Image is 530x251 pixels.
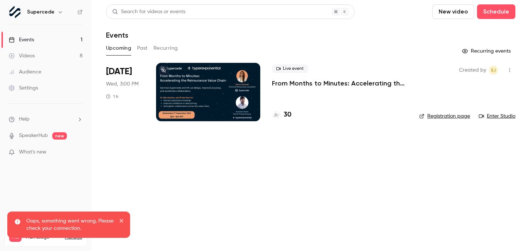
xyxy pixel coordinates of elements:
[272,110,291,120] a: 30
[489,66,498,75] span: Ellie James
[119,217,124,226] button: close
[9,52,35,60] div: Videos
[106,42,131,54] button: Upcoming
[284,110,291,120] h4: 30
[272,64,308,73] span: Live event
[19,148,46,156] span: What's new
[477,4,515,19] button: Schedule
[106,63,144,121] div: Sep 3 Wed, 3:00 PM (Europe/London)
[112,8,185,16] div: Search for videos or events
[459,66,486,75] span: Created by
[19,132,48,140] a: SpeakerHub
[154,42,178,54] button: Recurring
[106,66,132,77] span: [DATE]
[52,132,67,140] span: new
[106,80,139,88] span: Wed, 3:00 PM
[106,94,118,99] div: 1 h
[9,84,38,92] div: Settings
[27,8,54,16] h6: Supercede
[479,113,515,120] a: Enter Studio
[419,113,470,120] a: Registration page
[432,4,474,19] button: New video
[26,217,114,232] p: Oops, something went wrong. Please check your connection.
[19,115,30,123] span: Help
[137,42,148,54] button: Past
[74,149,83,156] iframe: Noticeable Trigger
[106,31,128,39] h1: Events
[491,66,496,75] span: EJ
[9,36,34,43] div: Events
[9,6,21,18] img: Supercede
[272,79,408,88] a: From Months to Minutes: Accelerating the Reinsurance Value Chain
[9,68,41,76] div: Audience
[9,115,83,123] li: help-dropdown-opener
[459,45,515,57] button: Recurring events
